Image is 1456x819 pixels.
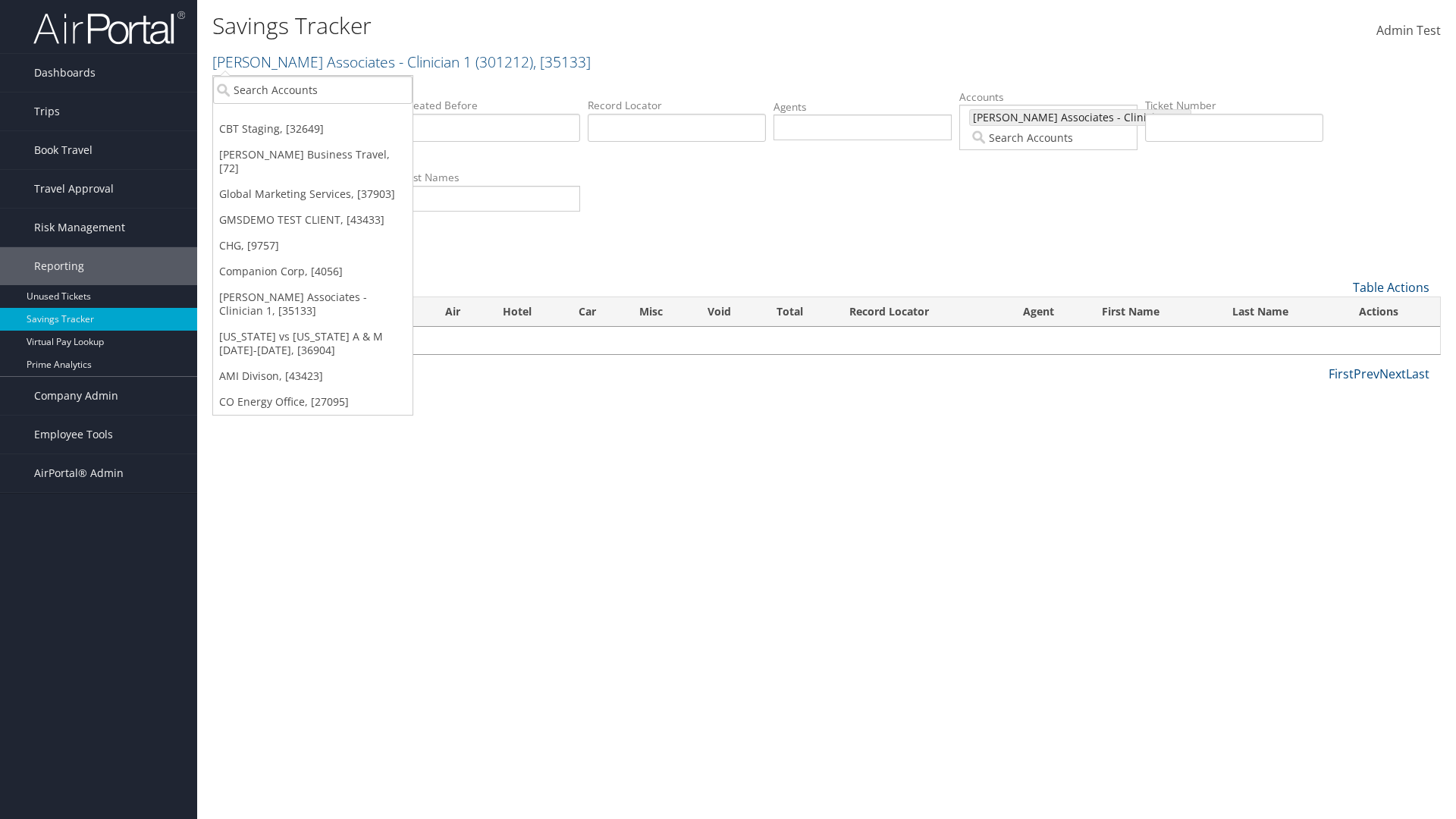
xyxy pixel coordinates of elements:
[959,89,1137,105] label: Accounts
[213,76,413,104] input: Search Accounts
[34,454,124,492] span: AirPortal® Admin
[402,170,580,185] label: Last Names
[213,207,413,233] a: GMSDEMO TEST CLIENT, [43433]
[213,181,413,207] a: Global Marketing Services, [37903]
[34,54,96,92] span: Dashboards
[213,327,1440,354] td: No Savings Tracker records found
[34,93,60,130] span: Trips
[588,98,766,113] label: Record Locator
[402,98,580,113] label: Created Before
[213,389,413,415] a: CO Energy Office, [27095]
[533,52,591,72] span: , [ 35133 ]
[969,130,1127,145] input: Search Accounts
[213,142,413,181] a: [PERSON_NAME] Business Travel, [72]
[475,52,533,72] span: ( 301212 )
[1345,297,1440,327] th: Actions
[213,324,413,363] a: [US_STATE] vs [US_STATE] A & M [DATE]-[DATE], [36904]
[34,377,118,415] span: Company Admin
[1219,297,1346,327] th: Last Name
[213,233,413,259] a: CHG, [9757]
[763,297,836,327] th: Total
[1354,366,1379,382] a: Prev
[1406,366,1429,382] a: Last
[213,259,413,284] a: Companion Corp, [4056]
[212,52,591,72] a: [PERSON_NAME] Associates - Clinician 1
[34,131,93,169] span: Book Travel
[213,284,413,324] a: [PERSON_NAME] Associates - Clinician 1, [35133]
[213,363,413,389] a: AMI Divison, [43423]
[1088,297,1219,327] th: First Name
[34,247,84,285] span: Reporting
[489,297,565,327] th: Hotel
[1353,279,1429,296] a: Table Actions
[1379,366,1406,382] a: Next
[626,297,695,327] th: Misc
[773,99,952,115] label: Agents
[565,297,626,327] th: Car
[1376,22,1441,39] span: Admin Test
[431,297,489,327] th: Air
[970,110,1177,125] span: [PERSON_NAME] Associates - Clinician 1
[34,170,114,208] span: Travel Approval
[212,10,1031,42] h1: Savings Tracker
[1376,8,1441,55] a: Admin Test
[1009,297,1088,327] th: Agent: activate to sort column descending
[34,209,125,246] span: Risk Management
[34,416,113,453] span: Employee Tools
[1329,366,1354,382] a: First
[836,297,1009,327] th: Record Locator: activate to sort column ascending
[1145,98,1323,113] label: Ticket Number
[213,116,413,142] a: CBT Staging, [32649]
[33,10,185,45] img: airportal-logo.png
[694,297,763,327] th: Void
